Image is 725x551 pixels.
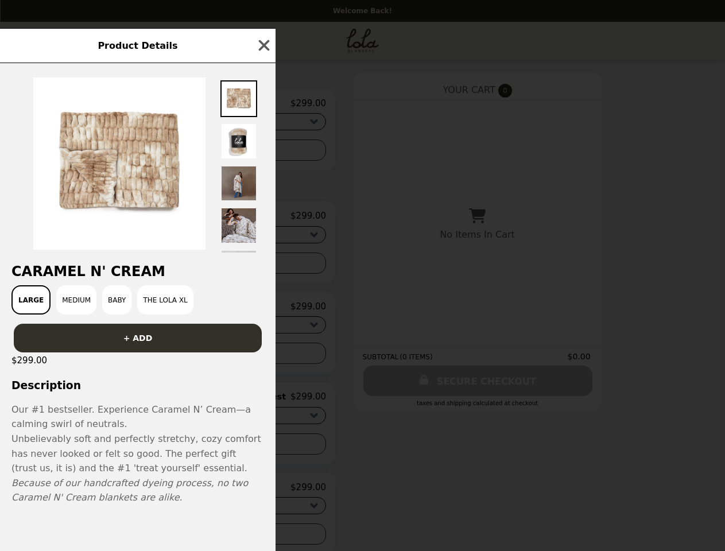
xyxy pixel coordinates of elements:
span: Our #1 bestseller. Experience Caramel N’ Cream—a calming swirl of neutrals. [11,404,251,430]
img: Thumbnail 3 [220,165,257,202]
span: Product Details [98,40,177,51]
span: Unbelievably soft and perfectly stretchy, cozy comfort has never looked or felt so good. The perf... [11,433,261,474]
img: Large [33,77,206,250]
em: Because of our handcrafted dyeing process, no two Caramel N' Cream blankets are alike. [11,478,248,503]
button: The Lola XL [137,285,193,315]
button: + ADD [14,324,262,352]
button: Large [11,285,51,315]
img: Thumbnail 2 [220,123,257,160]
img: Thumbnail 4 [220,207,257,244]
button: Baby [102,285,131,315]
img: Thumbnail 1 [220,80,257,117]
img: Thumbnail 5 [220,250,257,286]
button: Medium [56,285,96,315]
